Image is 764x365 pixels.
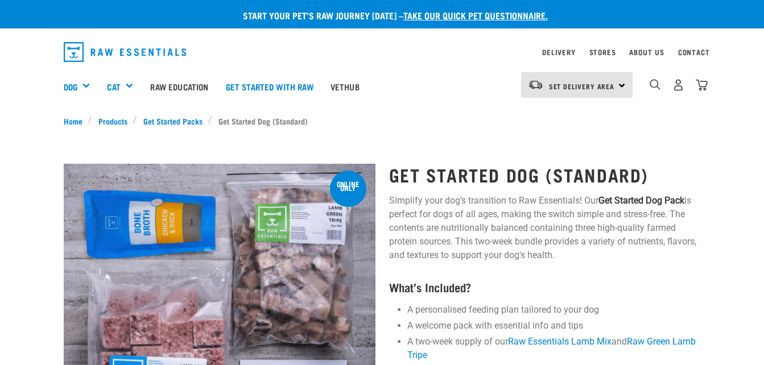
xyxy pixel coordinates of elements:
[528,80,543,90] img: van-moving.png
[64,115,701,127] nav: breadcrumbs
[217,64,322,109] a: Get started with Raw
[389,194,701,262] p: Simplify your dog’s transition to Raw Essentials! Our is perfect for dogs of all ages, making the...
[407,303,701,317] li: A personalised feeding plan tailored to your dog
[542,50,575,54] a: Delivery
[549,84,615,88] span: Set Delivery Area
[403,13,548,18] a: take our quick pet questionnaire.
[92,115,133,127] a: Products
[322,64,368,109] a: Vethub
[407,335,701,362] li: A two-week supply of our and
[407,319,701,333] li: A welcome pack with essential info and tips
[508,336,612,347] a: Raw Essentials Lamb Mix
[629,50,664,54] a: About Us
[137,115,208,127] a: Get Started Packs
[650,79,660,90] img: home-icon-1@2x.png
[678,50,710,54] a: Contact
[64,42,187,62] img: Raw Essentials Logo
[142,64,217,109] a: Raw Education
[589,50,616,54] a: Stores
[598,195,684,206] strong: Get Started Dog Pack
[107,80,120,93] a: Cat
[389,164,701,185] h1: Get Started Dog (Standard)
[64,80,77,93] a: Dog
[64,115,89,127] a: Home
[55,38,710,67] nav: dropdown navigation
[672,79,684,91] img: user.png
[696,79,708,91] img: home-icon@2x.png
[389,284,471,290] strong: What’s Included?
